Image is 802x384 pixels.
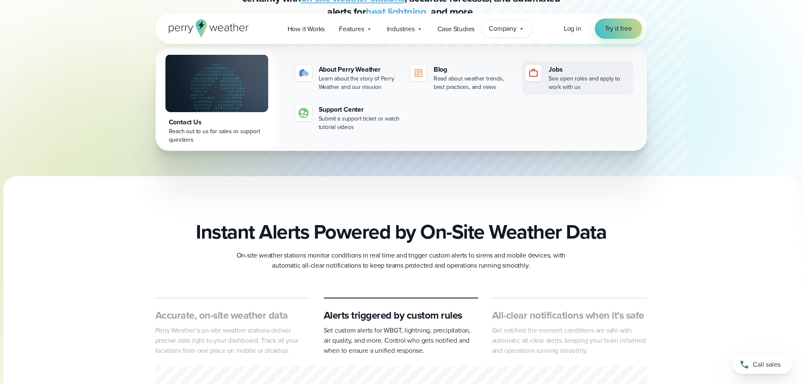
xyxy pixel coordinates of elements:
a: Contact Us Reach out to us for sales or support questions [157,49,277,149]
img: contact-icon.svg [298,108,309,118]
div: Jobs [549,64,630,75]
img: jobs-icon-1.svg [528,68,538,78]
a: How it Works [280,20,332,38]
p: On-site weather stations monitor conditions in real time and trigger custom alerts to sirens and ... [233,250,570,271]
p: Perry Weather’s on-site weather stations deliver precise data right to your dashboard. Track all ... [155,325,310,356]
h3: Alerts triggered by custom rules [324,309,479,322]
img: about-icon.svg [298,68,309,78]
a: About Perry Weather Learn about the story of Perry Weather and our mission [292,61,403,95]
span: How it Works [288,24,325,34]
div: Submit a support ticket or watch tutorial videos [319,115,400,132]
span: Case Studies [437,24,475,34]
h2: Instant Alerts Powered by On-Site Weather Data [196,220,606,244]
a: Case Studies [430,20,482,38]
div: Reach out to us for sales or support questions [169,127,265,144]
a: Log in [564,24,581,34]
img: blog-icon.svg [413,68,424,78]
div: About Perry Weather [319,64,400,75]
span: Call sales [753,360,781,370]
span: Log in [564,24,581,33]
span: Features [339,24,364,34]
span: Industries [387,24,415,34]
a: heat [366,4,385,19]
h3: Accurate, on-site weather data [155,309,310,322]
a: Call sales [733,355,792,374]
a: lightning [388,4,426,19]
p: Set custom alerts for WBGT, lightning, precipitation, air quality, and more. Control who gets not... [324,325,479,356]
a: Jobs See open roles and apply to work with us [522,61,633,95]
div: Read about weather trends, best practices, and news [434,75,515,91]
div: See open roles and apply to work with us [549,75,630,91]
div: Contact Us [169,117,265,127]
div: Learn about the story of Perry Weather and our mission [319,75,400,91]
a: Blog Read about weather trends, best practices, and news [407,61,518,95]
div: Support Center [319,105,400,115]
h3: All-clear notifications when it’s safe [492,309,647,322]
div: Blog [434,64,515,75]
p: Get notified the moment conditions are safe with automatic all-clear alerts, keeping your team in... [492,325,647,356]
span: Try it free [605,24,632,34]
span: Company [489,24,517,34]
a: Try it free [595,19,642,39]
a: Support Center Submit a support ticket or watch tutorial videos [292,101,403,135]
